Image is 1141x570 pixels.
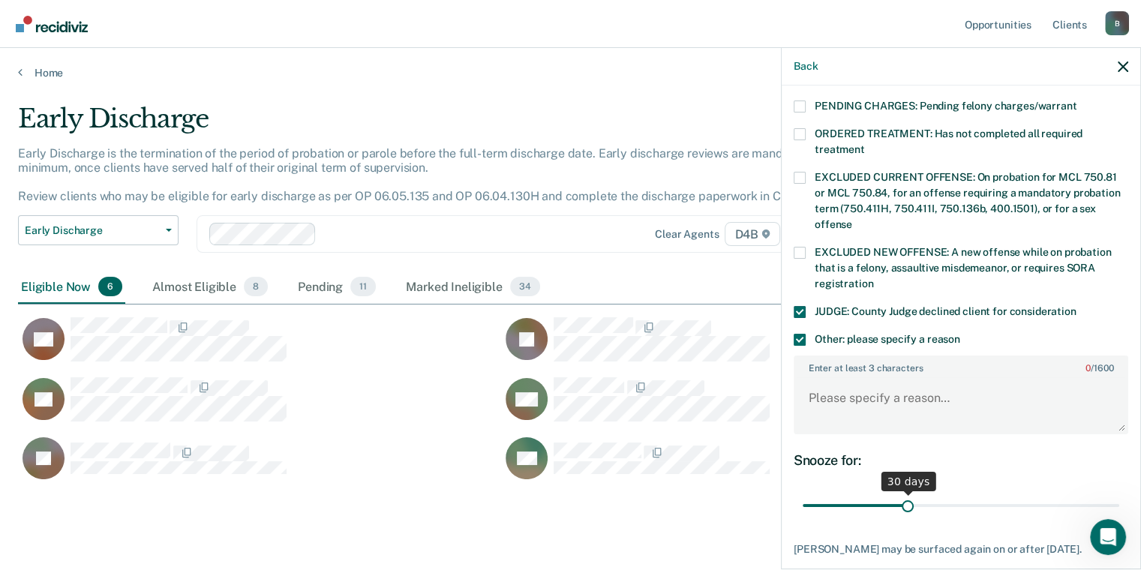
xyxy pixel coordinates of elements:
span: 6 [98,277,122,296]
span: Other: please specify a reason [815,333,960,345]
div: Clear agents [655,228,719,241]
div: CaseloadOpportunityCell-0831735 [18,436,501,496]
div: [PERSON_NAME] may be surfaced again on or after [DATE]. [794,543,1128,556]
div: CaseloadOpportunityCell-0708976 [501,376,984,436]
p: Early Discharge is the termination of the period of probation or parole before the full-term disc... [18,146,824,204]
label: Enter at least 3 characters [795,357,1127,373]
a: Home [18,66,1123,79]
div: CaseloadOpportunityCell-0478583 [18,316,501,376]
div: Almost Eligible [149,271,271,304]
span: ORDERED TREATMENT: Has not completed all required treatment [815,127,1082,155]
div: Eligible Now [18,271,125,304]
span: 8 [244,277,268,296]
iframe: Intercom live chat [1090,519,1126,555]
span: 11 [350,277,376,296]
button: Profile dropdown button [1105,11,1129,35]
div: Pending [295,271,379,304]
span: 34 [510,277,540,296]
span: Early Discharge [25,224,160,237]
div: 30 days [881,472,936,491]
div: CaseloadOpportunityCell-0736203 [18,376,501,436]
div: B [1105,11,1129,35]
span: PENDING CHARGES: Pending felony charges/warrant [815,100,1076,112]
img: Recidiviz [16,16,88,32]
div: Early Discharge [18,103,874,146]
button: Back [794,60,818,73]
span: EXCLUDED NEW OFFENSE: A new offense while on probation that is a felony, assaultive misdemeanor, ... [815,246,1111,289]
div: Snooze for: [794,452,1128,469]
span: 0 [1085,363,1091,373]
span: JUDGE: County Judge declined client for consideration [815,305,1076,317]
div: CaseloadOpportunityCell-0781864 [501,316,984,376]
div: CaseloadOpportunityCell-0731888 [501,436,984,496]
span: / 1600 [1085,363,1113,373]
div: Marked Ineligible [403,271,542,304]
span: EXCLUDED CURRENT OFFENSE: On probation for MCL 750.81 or MCL 750.84, for an offense requiring a m... [815,171,1120,230]
span: D4B [725,222,779,246]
